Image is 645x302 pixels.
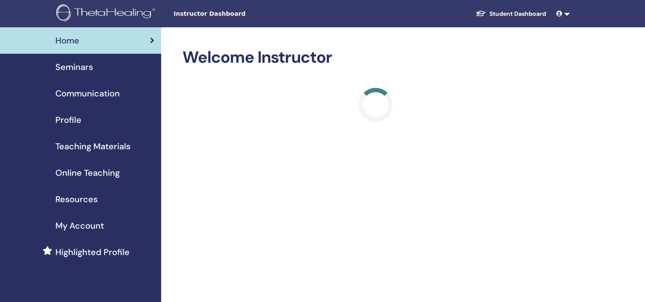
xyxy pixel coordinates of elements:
span: Profile [55,113,81,126]
span: Instructor Dashboard [174,9,301,18]
a: Student Dashboard [469,6,553,22]
span: Online Teaching [55,166,120,179]
span: Home [55,34,79,47]
span: Communication [55,87,120,100]
span: Resources [55,193,98,206]
span: Highlighted Profile [55,246,130,258]
span: Teaching Materials [55,140,130,153]
span: Seminars [55,61,93,73]
img: logo.png [56,4,158,23]
h2: Welcome Instructor [182,48,568,67]
span: My Account [55,219,104,232]
img: graduation-cap-white.svg [476,10,486,17]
